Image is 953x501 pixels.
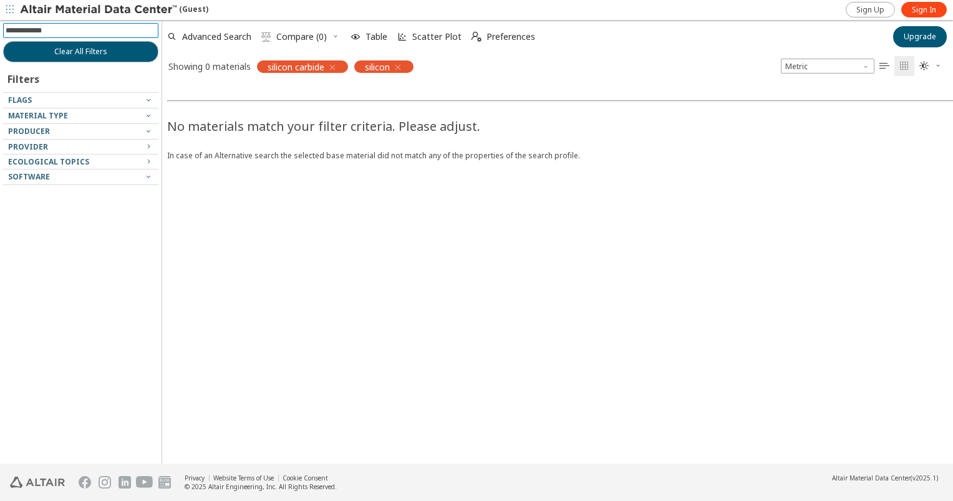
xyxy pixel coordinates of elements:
[846,2,895,17] a: Sign Up
[261,32,271,42] i: 
[3,108,158,123] button: Material Type
[832,474,938,482] div: (v2025.1)
[472,32,481,42] i: 
[832,474,911,482] span: Altair Material Data Center
[874,56,894,76] button: Table View
[185,474,205,482] a: Privacy
[3,62,46,92] div: Filters
[3,93,158,108] button: Flags
[904,32,936,42] span: Upgrade
[914,56,947,76] button: Theme
[168,60,251,72] div: Showing 0 materials
[268,61,324,72] span: silicon carbide
[901,2,947,17] a: Sign In
[10,477,65,488] img: Altair Engineering
[919,61,929,71] i: 
[3,41,158,62] button: Clear All Filters
[894,56,914,76] button: Tile View
[8,110,68,121] span: Material Type
[54,47,107,57] span: Clear All Filters
[213,474,274,482] a: Website Terms of Use
[8,156,89,167] span: Ecological Topics
[899,61,909,71] i: 
[3,124,158,139] button: Producer
[8,171,50,182] span: Software
[912,5,936,15] span: Sign In
[486,32,535,41] span: Preferences
[3,155,158,169] button: Ecological Topics
[3,140,158,155] button: Provider
[8,126,50,136] span: Producer
[879,61,889,71] i: 
[3,169,158,184] button: Software
[412,32,462,41] span: Scatter Plot
[20,4,208,16] div: (Guest)
[8,141,48,152] span: Provider
[20,4,179,16] img: Altair Material Data Center
[185,482,337,491] div: © 2025 Altair Engineering, Inc. All Rights Reserved.
[781,59,874,74] div: Unit System
[182,32,251,41] span: Advanced Search
[856,5,884,15] span: Sign Up
[893,26,947,47] button: Upgrade
[8,95,32,105] span: Flags
[781,59,874,74] span: Metric
[365,32,387,41] span: Table
[276,32,327,41] span: Compare (0)
[365,61,390,72] span: silicon
[283,474,328,482] a: Cookie Consent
